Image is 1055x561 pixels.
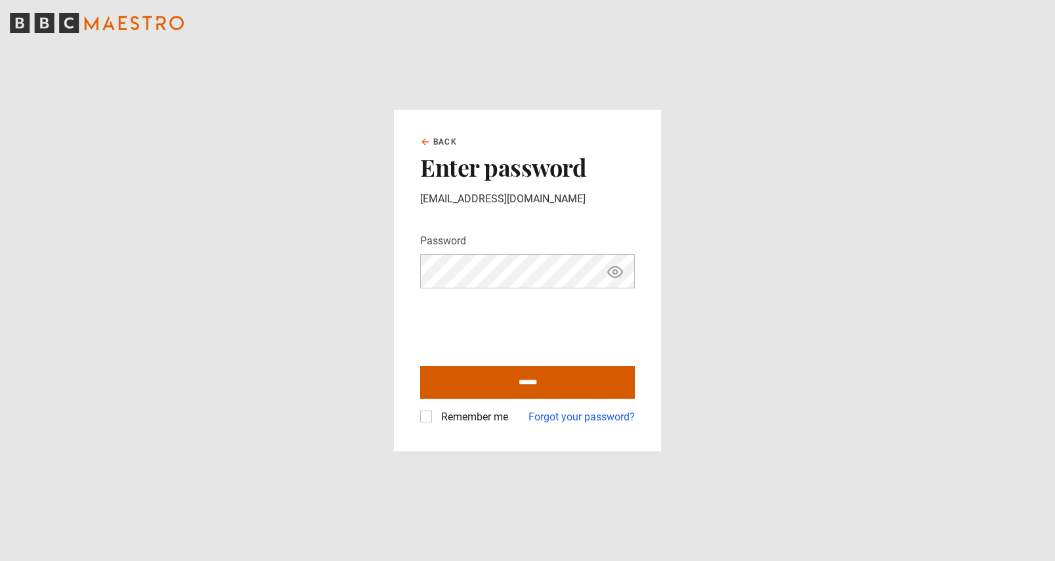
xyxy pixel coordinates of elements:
span: Back [433,136,457,148]
h2: Enter password [420,153,635,181]
a: Back [420,136,457,148]
button: Show password [604,260,626,283]
a: Forgot your password? [528,409,635,425]
p: [EMAIL_ADDRESS][DOMAIN_NAME] [420,191,635,207]
svg: BBC Maestro [10,13,184,33]
label: Remember me [436,409,508,425]
iframe: reCAPTCHA [420,299,620,350]
label: Password [420,233,466,249]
